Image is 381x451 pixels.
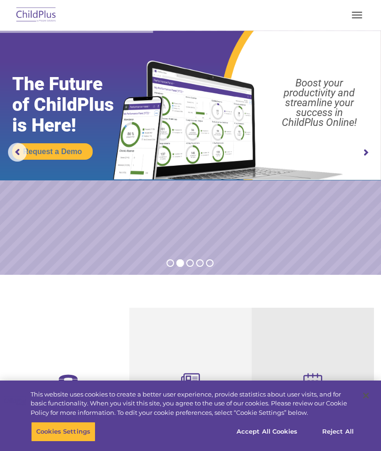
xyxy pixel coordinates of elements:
[12,74,134,136] rs-layer: The Future of ChildPlus is Here!
[309,422,367,442] button: Reject All
[14,4,58,26] img: ChildPlus by Procare Solutions
[12,143,93,160] a: Request a Demo
[231,422,302,442] button: Accept All Cookies
[263,78,376,127] rs-layer: Boost your productivity and streamline your success in ChildPlus Online!
[356,385,376,406] button: Close
[31,390,355,418] div: This website uses cookies to create a better user experience, provide statistics about user visit...
[31,422,95,442] button: Cookies Settings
